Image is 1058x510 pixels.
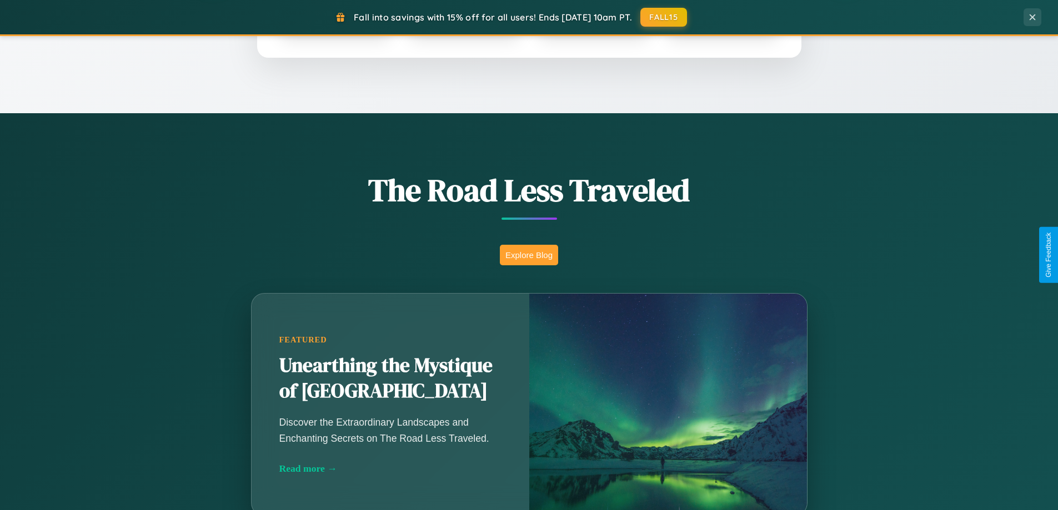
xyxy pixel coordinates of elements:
button: FALL15 [640,8,687,27]
div: Featured [279,335,502,345]
h2: Unearthing the Mystique of [GEOGRAPHIC_DATA] [279,353,502,404]
span: Fall into savings with 15% off for all users! Ends [DATE] 10am PT. [354,12,632,23]
button: Explore Blog [500,245,558,265]
h1: The Road Less Traveled [196,169,863,211]
div: Give Feedback [1045,233,1052,277]
div: Read more → [279,463,502,474]
p: Discover the Extraordinary Landscapes and Enchanting Secrets on The Road Less Traveled. [279,415,502,446]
